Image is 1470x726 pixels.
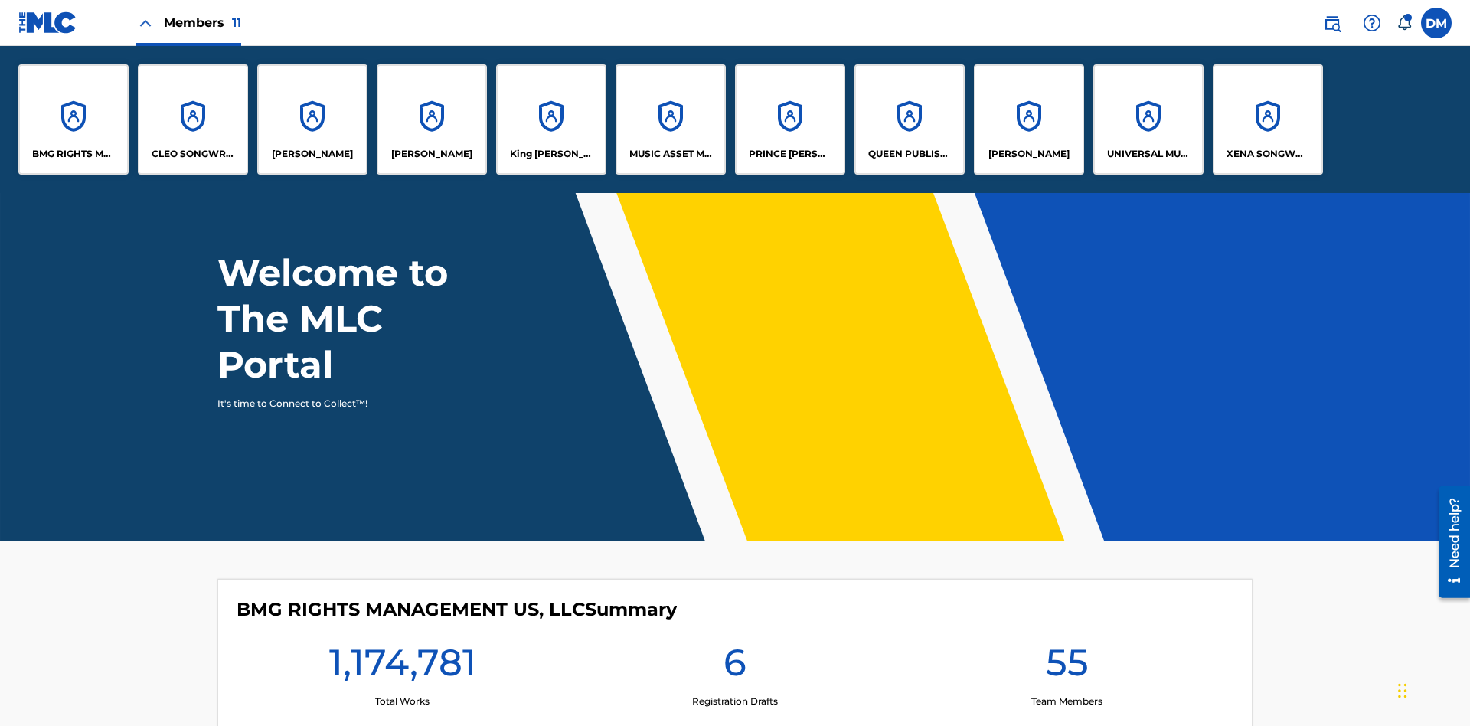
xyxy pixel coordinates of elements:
img: search [1323,14,1341,32]
p: XENA SONGWRITER [1227,147,1310,161]
p: EYAMA MCSINGER [391,147,472,161]
span: Members [164,14,241,31]
a: Public Search [1317,8,1347,38]
p: King McTesterson [510,147,593,161]
p: It's time to Connect to Collect™! [217,397,483,410]
span: 11 [232,15,241,30]
a: Accounts[PERSON_NAME] [257,64,367,175]
p: UNIVERSAL MUSIC PUB GROUP [1107,147,1191,161]
h4: BMG RIGHTS MANAGEMENT US, LLC [237,598,677,621]
p: Total Works [375,695,430,708]
p: Team Members [1031,695,1102,708]
p: QUEEN PUBLISHA [868,147,952,161]
h1: Welcome to The MLC Portal [217,250,504,388]
iframe: Chat Widget [1393,652,1470,726]
p: BMG RIGHTS MANAGEMENT US, LLC [32,147,116,161]
img: MLC Logo [18,11,77,34]
p: RONALD MCTESTERSON [988,147,1070,161]
img: help [1363,14,1381,32]
img: Close [136,14,155,32]
a: AccountsQUEEN PUBLISHA [854,64,965,175]
p: MUSIC ASSET MANAGEMENT (MAM) [629,147,713,161]
p: Registration Drafts [692,695,778,708]
a: Accounts[PERSON_NAME] [377,64,487,175]
p: CLEO SONGWRITER [152,147,235,161]
a: Accounts[PERSON_NAME] [974,64,1084,175]
iframe: Resource Center [1427,480,1470,606]
a: AccountsCLEO SONGWRITER [138,64,248,175]
div: Help [1357,8,1387,38]
div: User Menu [1421,8,1452,38]
a: AccountsMUSIC ASSET MANAGEMENT (MAM) [616,64,726,175]
a: AccountsPRINCE [PERSON_NAME] [735,64,845,175]
p: ELVIS COSTELLO [272,147,353,161]
h1: 55 [1046,639,1089,695]
a: AccountsKing [PERSON_NAME] [496,64,606,175]
div: Notifications [1396,15,1412,31]
h1: 1,174,781 [329,639,476,695]
a: AccountsUNIVERSAL MUSIC PUB GROUP [1093,64,1204,175]
a: AccountsXENA SONGWRITER [1213,64,1323,175]
a: AccountsBMG RIGHTS MANAGEMENT US, LLC [18,64,129,175]
div: Drag [1398,668,1407,714]
h1: 6 [724,639,746,695]
p: PRINCE MCTESTERSON [749,147,832,161]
